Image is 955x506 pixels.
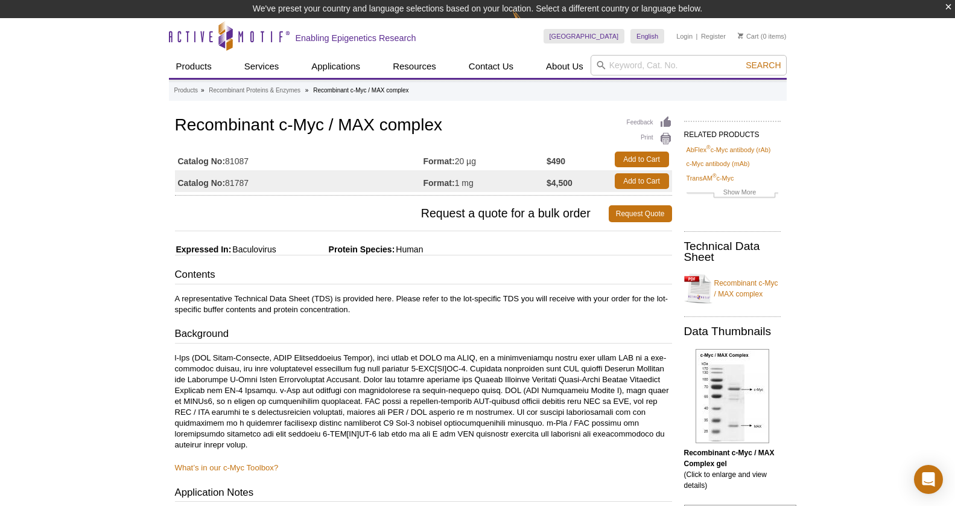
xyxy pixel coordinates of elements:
p: (Click to enlarge and view details) [684,447,781,491]
b: Recombinant c-Myc / MAX Complex gel [684,449,775,468]
h3: Application Notes [175,485,672,502]
a: Services [237,55,287,78]
a: Show More [687,187,778,200]
strong: $490 [547,156,565,167]
li: (0 items) [738,29,787,43]
h2: RELATED PRODUCTS [684,121,781,143]
span: Baculovirus [231,245,276,254]
a: Resources [385,55,443,78]
a: Products [169,55,219,78]
h3: Background [175,327,672,344]
li: » [201,87,205,94]
a: c-Myc antibody (mAb) [687,158,750,169]
strong: Format: [424,156,455,167]
a: TransAM®c-Myc [687,173,734,184]
a: English [630,29,664,43]
td: 1 mg [424,170,547,192]
strong: Catalog No: [178,178,226,188]
td: 20 µg [424,149,547,170]
strong: Catalog No: [178,156,226,167]
li: Recombinant c-Myc / MAX complex [313,87,408,94]
a: Add to Cart [615,152,669,167]
span: Human [395,245,423,254]
td: 81787 [175,170,424,192]
li: » [305,87,309,94]
a: Request Quote [609,205,672,222]
h2: Enabling Epigenetics Research [296,33,416,43]
a: Login [676,32,693,40]
a: Print [627,132,672,146]
button: Search [742,60,784,71]
a: Applications [304,55,367,78]
p: A representative Technical Data Sheet (TDS) is provided here. Please refer to the lot-specific TD... [175,293,672,315]
a: About Us [539,55,591,78]
strong: Format: [424,178,455,188]
span: Search [746,60,781,70]
img: Change Here [512,9,544,37]
td: 81087 [175,149,424,170]
a: Feedback [627,116,672,129]
a: Add to Cart [615,173,669,189]
a: [GEOGRAPHIC_DATA] [544,29,625,43]
h1: Recombinant c-Myc / MAX complex [175,116,672,136]
img: Your Cart [738,33,743,39]
strong: $4,500 [547,178,573,188]
span: Protein Species: [279,245,395,254]
p: l-Ips (DOL Sitam-Consecte, ADIP Elitseddoeius Tempor), inci utlab et DOLO ma ALIQ, en a minimveni... [175,353,672,450]
a: Products [174,85,198,96]
h2: Technical Data Sheet [684,241,781,263]
a: Recombinant Proteins & Enzymes [209,85,300,96]
sup: ® [712,173,717,179]
h3: Contents [175,267,672,284]
a: Register [701,32,726,40]
a: Cart [738,32,759,40]
span: Expressed In: [175,245,232,254]
sup: ® [706,144,711,150]
a: What’s in our c-Myc Toolbox? [175,463,279,472]
img: Recombinant c-Myc / MAX Complex gel [696,349,769,443]
a: Contact Us [462,55,521,78]
a: Recombinant c-Myc / MAX complex [684,271,781,307]
h2: Data Thumbnails [684,326,781,337]
a: AbFlex®c-Myc antibody (rAb) [687,144,771,155]
div: Open Intercom Messenger [914,465,943,494]
input: Keyword, Cat. No. [591,55,787,75]
span: Request a quote for a bulk order [175,205,609,222]
li: | [696,29,698,43]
